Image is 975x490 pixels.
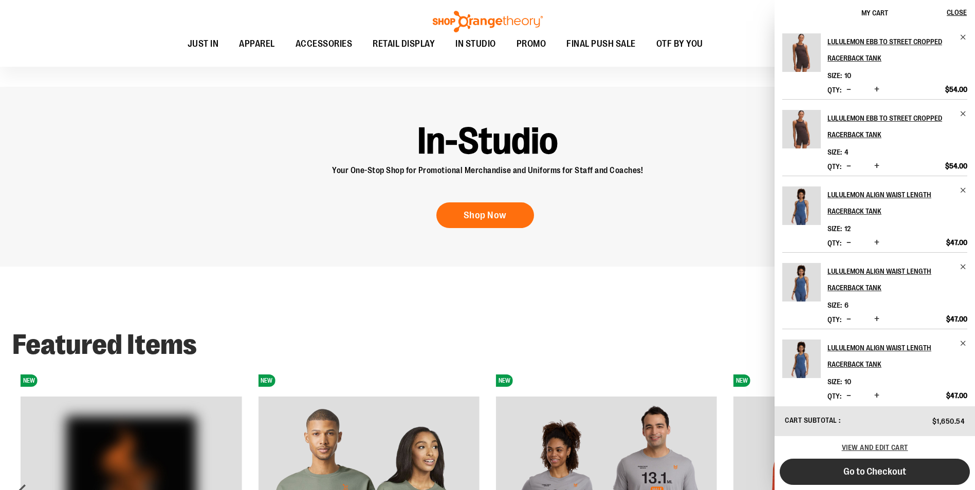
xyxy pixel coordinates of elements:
[827,110,967,143] a: lululemon Ebb to Street Cropped Racerback Tank
[782,33,967,99] li: Product
[517,32,546,55] span: PROMO
[827,86,841,94] label: Qty
[844,301,849,309] span: 6
[782,110,821,155] a: lululemon Ebb to Street Cropped Racerback Tank
[785,416,837,424] span: Cart Subtotal
[827,340,953,372] h2: lululemon Align Waist Length Racerback Tank
[844,85,854,95] button: Decrease product quantity
[656,32,703,55] span: OTF BY YOU
[496,374,513,387] span: NEW
[417,120,558,162] strong: In-Studio
[844,148,849,156] span: 4
[782,340,821,385] a: lululemon Align Waist Length Racerback Tank
[960,340,967,347] a: Remove item
[960,110,967,118] a: Remove item
[827,186,953,219] h2: lululemon Align Waist Length Racerback Tank
[872,391,882,401] button: Increase product quantity
[946,391,967,400] span: $47.00
[296,32,353,55] span: ACCESSORIES
[566,32,636,55] span: FINAL PUSH SALE
[827,263,967,296] a: lululemon Align Waist Length Racerback Tank
[827,33,967,66] a: lululemon Ebb to Street Cropped Racerback Tank
[827,392,841,400] label: Qty
[782,176,967,252] li: Product
[842,443,908,451] a: View and edit cart
[844,71,851,80] span: 10
[464,210,507,221] span: Shop Now
[436,202,534,228] a: Shop Now
[332,166,643,175] span: Your One-Stop Shop for Promotional Merchandise and Uniforms for Staff and Coaches!
[827,224,842,233] dt: Size
[782,186,821,225] img: lululemon Align Waist Length Racerback Tank
[782,110,821,148] img: lululemon Ebb to Street Cropped Racerback Tank
[827,378,842,386] dt: Size
[782,263,821,301] img: lululemon Align Waist Length Racerback Tank
[827,239,841,247] label: Qty
[733,374,750,387] span: NEW
[827,263,953,296] h2: lululemon Align Waist Length Racerback Tank
[872,314,882,325] button: Increase product quantity
[861,9,888,17] span: My Cart
[827,340,967,372] a: lululemon Align Waist Length Racerback Tank
[945,161,967,171] span: $54.00
[782,186,821,232] a: lululemon Align Waist Length Racerback Tank
[843,466,906,477] span: Go to Checkout
[782,99,967,176] li: Product
[945,85,967,94] span: $54.00
[872,85,882,95] button: Increase product quantity
[827,186,967,219] a: lululemon Align Waist Length Racerback Tank
[827,315,841,324] label: Qty
[844,391,854,401] button: Decrease product quantity
[431,11,544,32] img: Shop Orangetheory
[932,417,965,425] span: $1,650.54
[844,161,854,172] button: Decrease product quantity
[782,252,967,329] li: Product
[827,71,842,80] dt: Size
[782,340,821,378] img: lululemon Align Waist Length Racerback Tank
[946,238,967,247] span: $47.00
[827,301,842,309] dt: Size
[960,263,967,271] a: Remove item
[782,33,821,72] img: lululemon Ebb to Street Cropped Racerback Tank
[373,32,435,55] span: RETAIL DISPLAY
[872,161,882,172] button: Increase product quantity
[827,162,841,171] label: Qty
[872,238,882,248] button: Increase product quantity
[960,33,967,41] a: Remove item
[239,32,275,55] span: APPAREL
[844,224,851,233] span: 12
[782,329,967,405] li: Product
[21,374,38,387] span: NEW
[827,110,953,143] h2: lululemon Ebb to Street Cropped Racerback Tank
[844,378,851,386] span: 10
[827,148,842,156] dt: Size
[946,314,967,324] span: $47.00
[960,186,967,194] a: Remove item
[947,8,967,16] span: Close
[780,459,970,485] button: Go to Checkout
[258,374,275,387] span: NEW
[827,33,953,66] h2: lululemon Ebb to Street Cropped Racerback Tank
[844,238,854,248] button: Decrease product quantity
[844,314,854,325] button: Decrease product quantity
[455,32,496,55] span: IN STUDIO
[782,33,821,79] a: lululemon Ebb to Street Cropped Racerback Tank
[782,263,821,308] a: lululemon Align Waist Length Racerback Tank
[188,32,219,55] span: JUST IN
[12,329,197,361] strong: Featured Items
